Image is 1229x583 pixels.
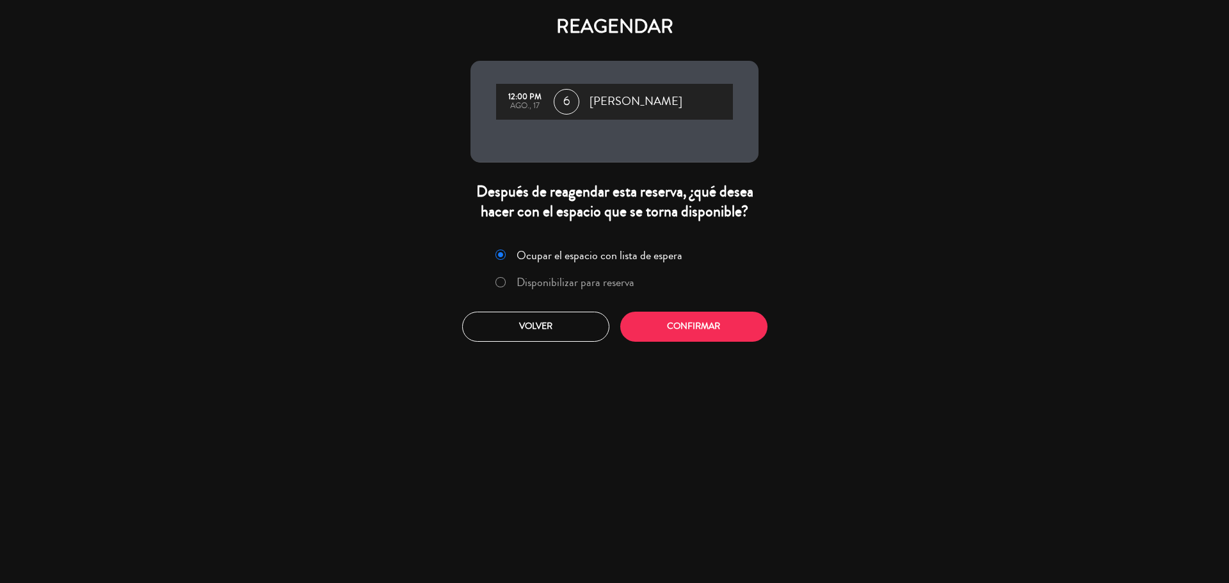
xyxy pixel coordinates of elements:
[502,102,547,111] div: ago., 17
[502,93,547,102] div: 12:00 PM
[590,92,682,111] span: [PERSON_NAME]
[620,312,767,342] button: Confirmar
[517,250,682,261] label: Ocupar el espacio con lista de espera
[554,89,579,115] span: 6
[462,312,609,342] button: Volver
[470,182,759,221] div: Después de reagendar esta reserva, ¿qué desea hacer con el espacio que se torna disponible?
[517,276,634,288] label: Disponibilizar para reserva
[470,15,759,38] h4: REAGENDAR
